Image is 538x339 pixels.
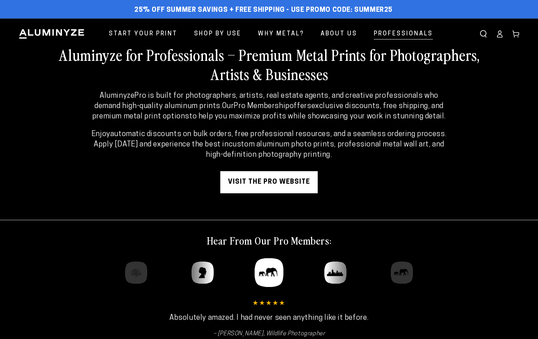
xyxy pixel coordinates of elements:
p: Enjoy . Apply [DATE] and experience the best in [87,129,451,160]
h2: Hear From Our Pro Members: [207,234,331,247]
p: Our offers to help you maximize profits while showcasing your work in stunning detail. [87,91,451,122]
a: Why Metal? [252,24,310,44]
span: 25% off Summer Savings + Free Shipping - Use Promo Code: SUMMER25 [134,6,393,14]
span: Professionals [374,29,433,39]
a: visit the pro website [220,171,318,193]
strong: Pro Membership [234,103,289,110]
a: Professionals [368,24,438,44]
a: Shop By Use [189,24,247,44]
a: About Us [315,24,363,44]
strong: automatic discounts on bulk orders, free professional resources, and a seamless ordering process [110,131,445,138]
span: Shop By Use [194,29,241,39]
strong: AluminyzePro is built for photographers, artists, real estate agents, and creative professionals ... [94,92,438,110]
span: About Us [321,29,357,39]
h2: Aluminyze for Professionals – Premium Metal Prints for Photographers, Artists & Businesses [55,45,483,83]
img: Aluminyze [18,28,85,39]
strong: custom aluminum photo prints, professional metal wall art, and high-definition photography printing. [206,141,444,159]
span: Why Metal? [258,29,304,39]
p: Absolutely amazed. I had never seen anything like it before. [136,313,402,323]
summary: Search our site [475,26,492,42]
span: Start Your Print [109,29,177,39]
a: Start Your Print [103,24,183,44]
strong: exclusive discounts, free shipping, and premium metal print options [92,103,444,120]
